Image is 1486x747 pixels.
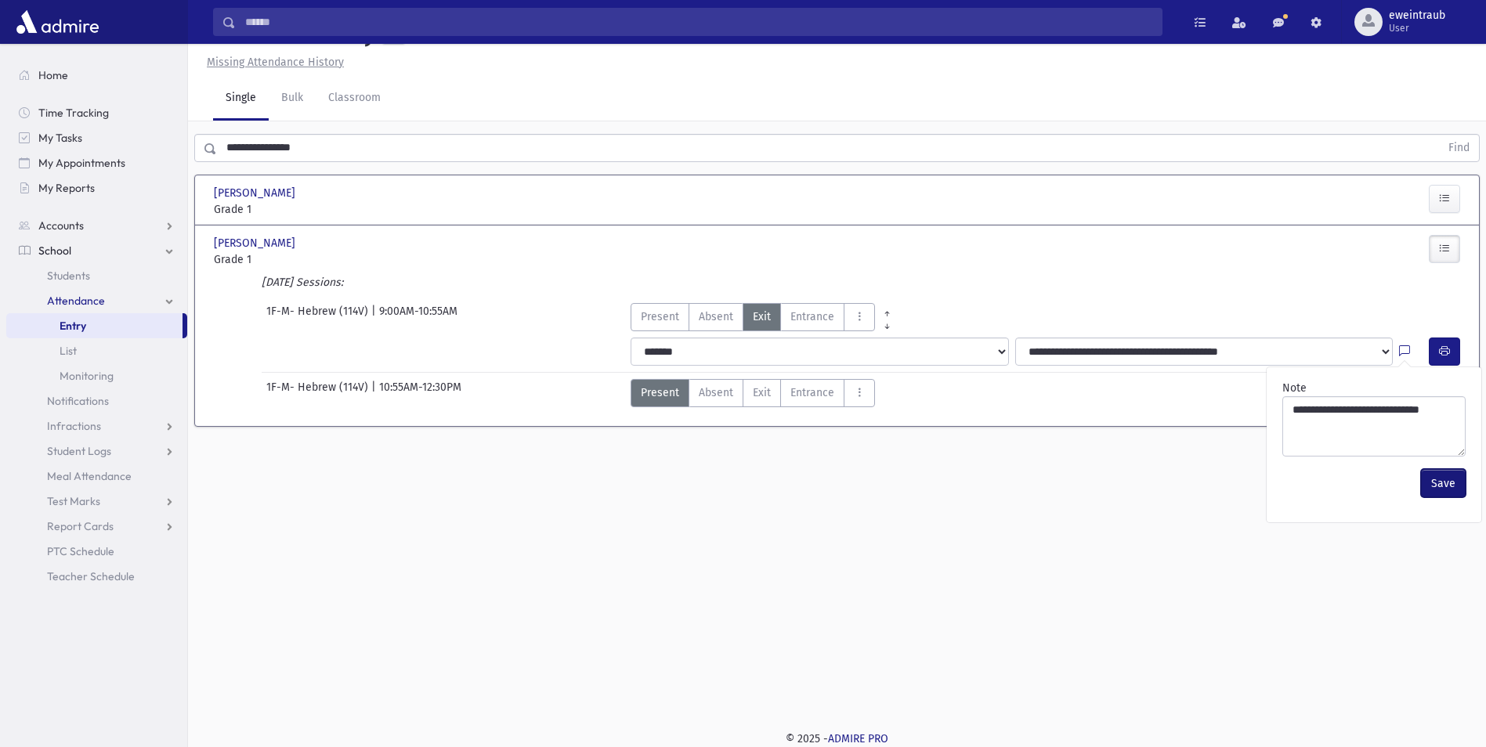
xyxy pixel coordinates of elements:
[6,238,187,263] a: School
[38,106,109,120] span: Time Tracking
[262,276,343,289] i: [DATE] Sessions:
[266,303,371,331] span: 1F-M- Hebrew (114V)
[316,77,393,121] a: Classroom
[38,131,82,145] span: My Tasks
[60,344,77,358] span: List
[1389,22,1445,34] span: User
[214,235,298,251] span: [PERSON_NAME]
[6,213,187,238] a: Accounts
[6,125,187,150] a: My Tasks
[6,489,187,514] a: Test Marks
[699,309,733,325] span: Absent
[6,388,187,413] a: Notifications
[213,77,269,121] a: Single
[6,288,187,313] a: Attendance
[38,68,68,82] span: Home
[266,379,371,407] span: 1F-M- Hebrew (114V)
[38,218,84,233] span: Accounts
[214,251,409,268] span: Grade 1
[201,56,344,69] a: Missing Attendance History
[47,294,105,308] span: Attendance
[47,469,132,483] span: Meal Attendance
[47,394,109,408] span: Notifications
[379,379,461,407] span: 10:55AM-12:30PM
[379,303,457,331] span: 9:00AM-10:55AM
[875,316,899,328] a: All Later
[631,303,899,331] div: AttTypes
[47,569,135,583] span: Teacher Schedule
[1389,9,1445,22] span: eweintraub
[875,303,899,316] a: All Prior
[371,303,379,331] span: |
[1439,135,1479,161] button: Find
[641,384,679,401] span: Present
[6,464,187,489] a: Meal Attendance
[6,150,187,175] a: My Appointments
[6,514,187,539] a: Report Cards
[6,175,187,200] a: My Reports
[6,363,187,388] a: Monitoring
[269,77,316,121] a: Bulk
[1421,469,1466,497] button: Save
[790,384,834,401] span: Entrance
[753,384,771,401] span: Exit
[47,494,100,508] span: Test Marks
[47,419,101,433] span: Infractions
[60,319,86,333] span: Entry
[38,181,95,195] span: My Reports
[47,269,90,283] span: Students
[6,338,187,363] a: List
[6,438,187,464] a: Student Logs
[6,313,183,338] a: Entry
[60,369,114,383] span: Monitoring
[47,519,114,533] span: Report Cards
[213,731,1461,747] div: © 2025 -
[6,564,187,589] a: Teacher Schedule
[47,544,114,558] span: PTC Schedule
[6,413,187,438] a: Infractions
[214,185,298,201] span: [PERSON_NAME]
[6,63,187,88] a: Home
[371,379,379,407] span: |
[214,201,409,218] span: Grade 1
[47,444,111,458] span: Student Logs
[753,309,771,325] span: Exit
[790,309,834,325] span: Entrance
[699,384,733,401] span: Absent
[631,379,875,407] div: AttTypes
[6,539,187,564] a: PTC Schedule
[6,100,187,125] a: Time Tracking
[207,56,344,69] u: Missing Attendance History
[1282,380,1307,396] label: Note
[13,6,103,38] img: AdmirePro
[6,263,187,288] a: Students
[236,8,1162,36] input: Search
[641,309,679,325] span: Present
[38,156,125,170] span: My Appointments
[38,244,71,258] span: School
